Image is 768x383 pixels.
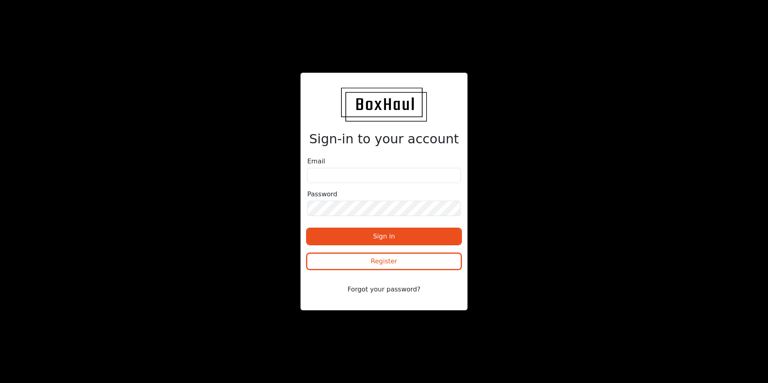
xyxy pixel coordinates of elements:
[307,189,337,199] label: Password
[307,282,461,297] button: Forgot your password?
[307,131,461,147] h2: Sign-in to your account
[307,229,461,244] button: Sign in
[307,157,325,166] label: Email
[307,285,461,293] a: Forgot your password?
[307,254,461,269] button: Register
[341,88,427,122] img: BoxHaul
[307,259,461,266] a: Register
